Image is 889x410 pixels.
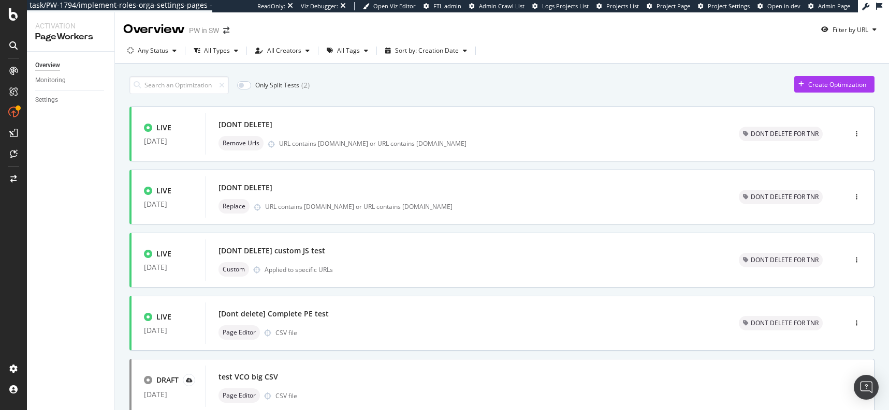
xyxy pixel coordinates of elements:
span: Open in dev [767,2,800,10]
a: Open Viz Editor [363,2,416,10]
div: ReadOnly: [257,2,285,10]
div: All Types [204,48,230,54]
a: Settings [35,95,107,105]
div: neutral label [739,190,823,204]
a: Monitoring [35,75,107,86]
div: Activation [35,21,106,31]
button: Any Status [123,42,181,59]
div: [DATE] [144,200,193,208]
span: DONT DELETE FOR TNR [751,194,819,200]
span: DONT DELETE FOR TNR [751,257,819,263]
a: Overview [35,60,107,71]
div: neutral label [739,127,823,141]
div: Viz Debugger: [301,2,338,10]
div: LIVE [156,186,171,196]
div: Overview [35,60,60,71]
div: All Tags [337,48,360,54]
a: Open in dev [757,2,800,10]
input: Search an Optimization [129,76,229,94]
button: All Creators [251,42,314,59]
span: Custom [223,266,245,272]
a: Logs Projects List [532,2,589,10]
button: All Tags [323,42,372,59]
div: neutral label [218,199,250,214]
span: Open Viz Editor [373,2,416,10]
div: [DATE] [144,390,193,399]
div: CSV file [275,328,297,337]
div: CSV file [275,391,297,400]
div: Any Status [138,48,168,54]
div: [DONT DELETE] [218,119,272,130]
span: Logs Projects List [542,2,589,10]
div: [Dont delete] Complete PE test [218,309,329,319]
div: neutral label [739,253,823,267]
div: arrow-right-arrow-left [223,27,229,34]
div: PageWorkers [35,31,106,43]
a: Project Page [647,2,690,10]
button: Filter by URL [817,21,881,38]
div: Only Split Tests [255,81,299,89]
span: DONT DELETE FOR TNR [751,131,819,137]
a: Admin Page [808,2,850,10]
div: URL contains [DOMAIN_NAME] or URL contains [DOMAIN_NAME] [265,202,714,211]
div: LIVE [156,249,171,259]
div: All Creators [267,48,301,54]
div: Settings [35,95,58,105]
div: neutral label [218,262,249,277]
a: Admin Crawl List [469,2,524,10]
div: test VCO big CSV [218,372,278,382]
div: Sort by: Creation Date [395,48,459,54]
span: Replace [223,203,245,209]
div: neutral label [739,316,823,330]
span: DONT DELETE FOR TNR [751,320,819,326]
div: Applied to specific URLs [265,265,333,274]
div: Open Intercom Messenger [854,375,879,400]
button: All Types [190,42,242,59]
div: ( 2 ) [301,80,310,90]
span: Project Page [657,2,690,10]
div: Filter by URL [833,25,868,34]
div: neutral label [218,136,264,150]
div: Overview [123,21,185,38]
span: Project Settings [708,2,750,10]
div: [DONT DELETE] [218,183,272,193]
a: FTL admin [424,2,461,10]
div: [DATE] [144,137,193,145]
span: FTL admin [433,2,461,10]
div: Create Optimization [808,80,866,89]
div: Monitoring [35,75,66,86]
span: Remove Urls [223,140,259,146]
span: Projects List [606,2,639,10]
span: Page Editor [223,392,256,399]
div: LIVE [156,312,171,322]
span: Page Editor [223,329,256,336]
a: Project Settings [698,2,750,10]
span: Admin Page [818,2,850,10]
a: Projects List [596,2,639,10]
div: neutral label [218,388,260,403]
div: URL contains [DOMAIN_NAME] or URL contains [DOMAIN_NAME] [279,139,714,148]
div: [DATE] [144,326,193,335]
div: neutral label [218,325,260,340]
button: Create Optimization [794,76,875,93]
div: DRAFT [156,375,179,385]
button: Sort by: Creation Date [381,42,471,59]
span: Admin Crawl List [479,2,524,10]
div: PW in SW [189,25,219,36]
div: [DATE] [144,263,193,271]
div: [DONT DELETE] custom JS test [218,246,325,256]
div: LIVE [156,123,171,133]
